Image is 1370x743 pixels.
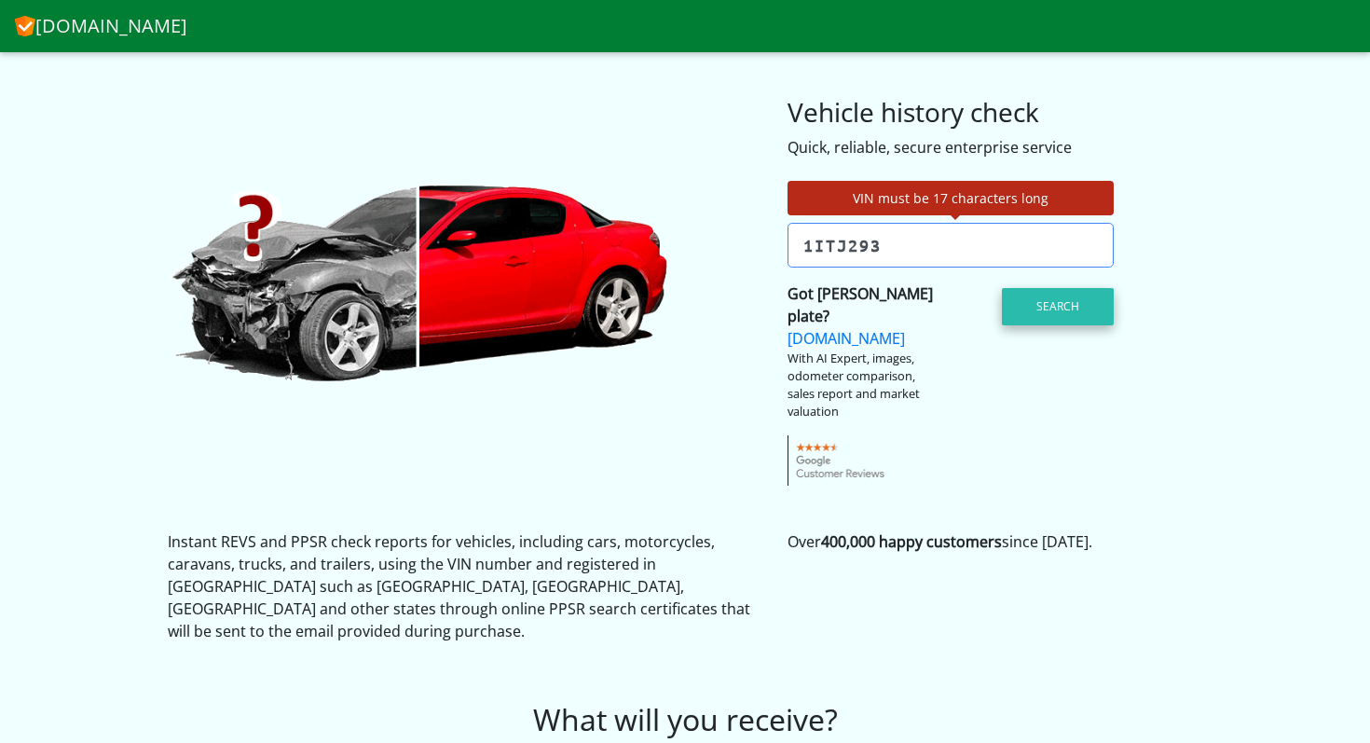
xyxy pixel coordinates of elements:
img: gcr-badge-transparent.png [788,435,895,486]
div: With AI Expert, images, odometer comparison, sales report and market valuation [788,350,937,421]
img: CheckVIN [168,181,671,385]
strong: 400,000 happy customers [821,531,1002,552]
button: Search [1002,288,1114,325]
p: Over since [DATE]. [788,530,1202,553]
div: Quick, reliable, secure enterprise service [788,136,1202,158]
a: [DOMAIN_NAME] [788,328,905,349]
strong: Got [PERSON_NAME] plate? [788,283,933,326]
span: VIN must be 17 characters long [853,189,1048,207]
img: CheckVIN.com.au logo [15,12,35,36]
h2: What will you receive? [14,702,1356,737]
h3: Vehicle history check [788,97,1202,129]
a: [DOMAIN_NAME] [15,7,187,45]
p: Instant REVS and PPSR check reports for vehicles, including cars, motorcycles, caravans, trucks, ... [168,530,760,642]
